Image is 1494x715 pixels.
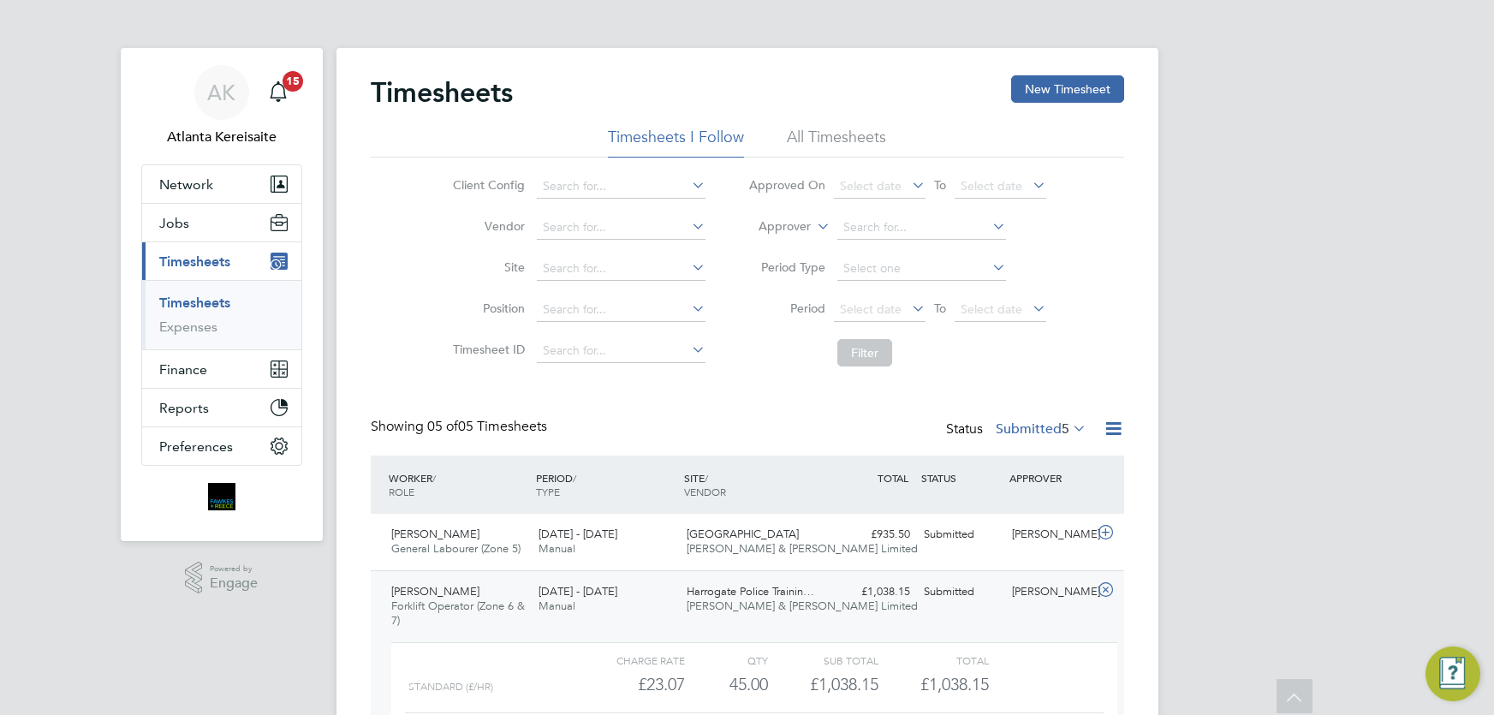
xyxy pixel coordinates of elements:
[142,350,301,388] button: Finance
[687,584,814,599] span: Harrogate Police Trainin…
[705,471,708,485] span: /
[121,48,323,541] nav: Main navigation
[448,259,525,275] label: Site
[837,257,1006,281] input: Select one
[768,670,878,699] div: £1,038.15
[210,562,258,576] span: Powered by
[687,527,799,541] span: [GEOGRAPHIC_DATA]
[142,280,301,349] div: Timesheets
[687,599,918,613] span: [PERSON_NAME] & [PERSON_NAME] Limited
[389,485,414,498] span: ROLE
[159,361,207,378] span: Finance
[159,438,233,455] span: Preferences
[1011,75,1124,103] button: New Timesheet
[427,418,547,435] span: 05 Timesheets
[537,339,705,363] input: Search for...
[185,562,258,594] a: Powered byEngage
[391,584,479,599] span: [PERSON_NAME]
[261,65,295,120] a: 15
[748,301,825,316] label: Period
[141,483,302,510] a: Go to home page
[391,527,479,541] span: [PERSON_NAME]
[734,218,811,235] label: Approver
[1426,646,1480,701] button: Engage Resource Center
[574,650,684,670] div: Charge rate
[1005,462,1094,493] div: APPROVER
[946,418,1090,442] div: Status
[878,471,908,485] span: TOTAL
[837,216,1006,240] input: Search for...
[996,420,1086,438] label: Submitted
[787,127,886,158] li: All Timesheets
[142,389,301,426] button: Reports
[207,81,235,104] span: AK
[748,177,825,193] label: Approved On
[539,584,617,599] span: [DATE] - [DATE]
[687,541,918,556] span: [PERSON_NAME] & [PERSON_NAME] Limited
[142,204,301,241] button: Jobs
[159,400,209,416] span: Reports
[920,674,989,694] span: £1,038.15
[448,342,525,357] label: Timesheet ID
[684,485,726,498] span: VENDOR
[208,483,235,510] img: bromak-logo-retina.png
[391,599,525,628] span: Forklift Operator (Zone 6 & 7)
[448,218,525,234] label: Vendor
[159,253,230,270] span: Timesheets
[929,174,951,196] span: To
[384,462,533,507] div: WORKER
[917,578,1006,606] div: Submitted
[1005,521,1094,549] div: [PERSON_NAME]
[828,521,917,549] div: £935.50
[537,175,705,199] input: Search for...
[537,216,705,240] input: Search for...
[539,527,617,541] span: [DATE] - [DATE]
[159,295,230,311] a: Timesheets
[432,471,436,485] span: /
[840,301,902,317] span: Select date
[748,259,825,275] label: Period Type
[680,462,828,507] div: SITE
[608,127,744,158] li: Timesheets I Follow
[1062,420,1069,438] span: 5
[929,297,951,319] span: To
[537,257,705,281] input: Search for...
[961,178,1022,194] span: Select date
[142,242,301,280] button: Timesheets
[837,339,892,366] button: Filter
[448,301,525,316] label: Position
[539,599,575,613] span: Manual
[828,578,917,606] div: £1,038.15
[141,127,302,147] span: Atlanta Kereisaite
[537,298,705,322] input: Search for...
[539,541,575,556] span: Manual
[1005,578,1094,606] div: [PERSON_NAME]
[408,681,493,693] span: Standard (£/HR)
[917,462,1006,493] div: STATUS
[840,178,902,194] span: Select date
[532,462,680,507] div: PERIOD
[878,650,989,670] div: Total
[448,177,525,193] label: Client Config
[685,650,768,670] div: QTY
[536,485,560,498] span: TYPE
[768,650,878,670] div: Sub Total
[283,71,303,92] span: 15
[917,521,1006,549] div: Submitted
[391,541,521,556] span: General Labourer (Zone 5)
[685,670,768,699] div: 45.00
[371,418,551,436] div: Showing
[961,301,1022,317] span: Select date
[574,670,684,699] div: £23.07
[210,576,258,591] span: Engage
[142,165,301,203] button: Network
[371,75,513,110] h2: Timesheets
[159,319,217,335] a: Expenses
[427,418,458,435] span: 05 of
[159,176,213,193] span: Network
[141,65,302,147] a: AKAtlanta Kereisaite
[159,215,189,231] span: Jobs
[573,471,576,485] span: /
[142,427,301,465] button: Preferences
